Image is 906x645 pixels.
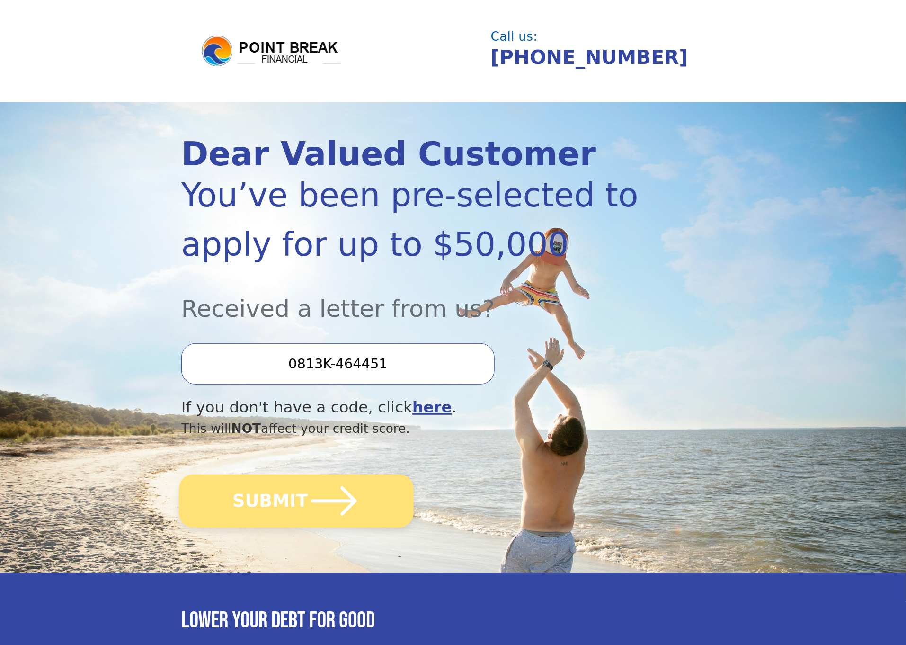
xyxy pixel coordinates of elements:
[179,475,414,528] button: SUBMIT
[231,421,261,436] span: NOT
[181,396,643,419] div: If you don't have a code, click .
[491,30,718,43] div: Call us:
[181,269,643,326] div: Received a letter from us?
[181,170,643,269] div: You’ve been pre-selected to apply for up to $50,000
[181,607,725,635] h3: Lower your debt for good
[181,343,495,384] input: Enter your Offer Code:
[200,34,342,68] img: logo.png
[181,419,643,438] div: This will affect your credit score.
[491,46,688,69] a: [PHONE_NUMBER]
[181,138,643,170] div: Dear Valued Customer
[412,398,452,416] a: here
